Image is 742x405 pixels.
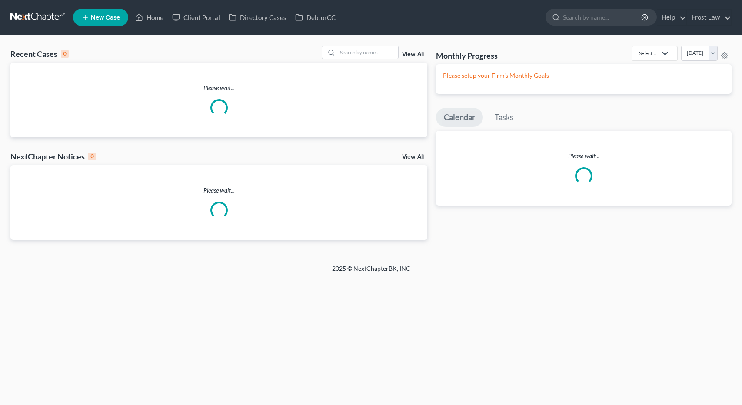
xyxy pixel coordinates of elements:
p: Please wait... [436,152,732,160]
div: 0 [61,50,69,58]
a: Help [657,10,686,25]
a: Client Portal [168,10,224,25]
a: Tasks [487,108,521,127]
p: Please wait... [10,83,427,92]
div: NextChapter Notices [10,151,96,162]
span: New Case [91,14,120,21]
p: Please wait... [10,186,427,195]
a: View All [402,154,424,160]
a: Calendar [436,108,483,127]
div: Select... [639,50,656,57]
h3: Monthly Progress [436,50,498,61]
a: DebtorCC [291,10,340,25]
div: 2025 © NextChapterBK, INC [123,264,619,280]
input: Search by name... [563,9,642,25]
a: Frost Law [687,10,731,25]
input: Search by name... [337,46,398,59]
p: Please setup your Firm's Monthly Goals [443,71,725,80]
a: View All [402,51,424,57]
div: 0 [88,153,96,160]
div: Recent Cases [10,49,69,59]
a: Home [131,10,168,25]
a: Directory Cases [224,10,291,25]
